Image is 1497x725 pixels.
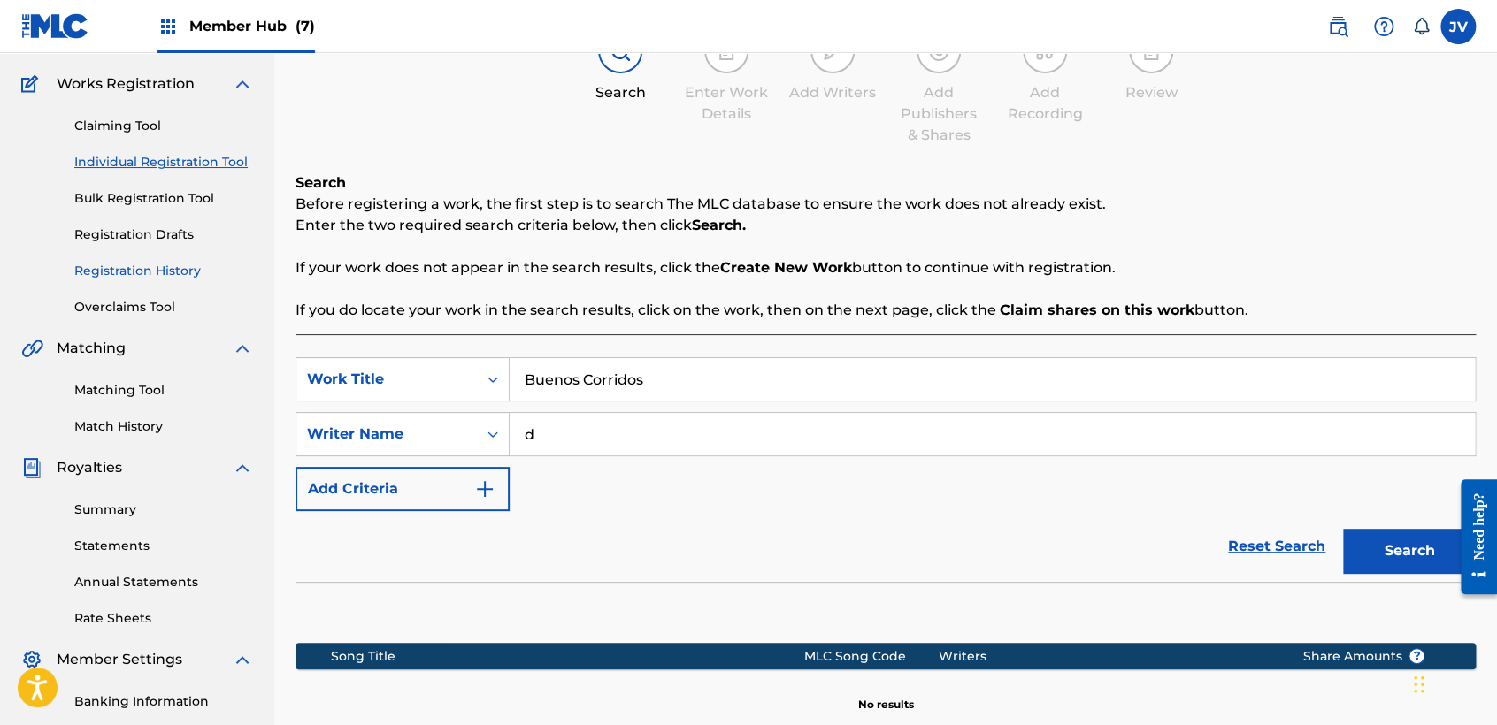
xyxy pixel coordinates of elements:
img: help [1373,16,1394,37]
div: Writers [939,647,1275,666]
img: Matching [21,338,43,359]
iframe: Resource Center [1447,466,1497,608]
div: Add Writers [788,82,877,103]
span: Member Settings [57,649,182,670]
strong: Search. [692,217,746,233]
p: If you do locate your work in the search results, click on the work, then on the next page, click... [296,300,1476,321]
iframe: Chat Widget [1409,640,1497,725]
strong: Create New Work [720,259,852,276]
img: expand [232,338,253,359]
span: Royalties [57,457,122,478]
div: Work Title [307,369,466,390]
span: Share Amounts [1302,647,1424,666]
a: Registration History [74,262,253,280]
div: Writer Name [307,424,466,445]
div: MLC Song Code [804,647,939,666]
a: Overclaims Tool [74,298,253,317]
button: Search [1343,529,1476,573]
img: Royalties [21,457,42,478]
b: Search [296,174,346,191]
strong: Claim shares on this work [1000,301,1194,318]
img: Works Registration [21,73,44,95]
a: Statements [74,537,253,555]
a: Annual Statements [74,573,253,591]
p: Enter the two required search criteria below, then click [296,215,1476,236]
div: Review [1107,82,1195,103]
a: Banking Information [74,692,253,711]
div: Song Title [331,647,804,666]
img: expand [232,649,253,670]
div: Notifications [1412,18,1430,35]
button: Add Criteria [296,467,510,511]
a: Match History [74,417,253,436]
span: (7) [296,18,315,34]
img: MLC Logo [21,13,89,39]
span: Member Hub [189,16,315,36]
span: Matching [57,338,126,359]
a: Reset Search [1219,527,1334,566]
div: Arrastrar [1414,658,1424,711]
form: Search Form [296,357,1476,582]
p: Before registering a work, the first step is to search The MLC database to ensure the work does n... [296,194,1476,215]
img: expand [232,457,253,478]
a: Summary [74,500,253,519]
p: No results [858,675,914,713]
div: Help [1366,9,1401,44]
a: Registration Drafts [74,225,253,244]
div: User Menu [1440,9,1476,44]
span: Works Registration [57,73,195,95]
div: Add Recording [1001,82,1089,125]
div: Search [576,82,664,103]
p: If your work does not appear in the search results, click the button to continue with registration. [296,257,1476,279]
div: Enter Work Details [682,82,771,125]
div: Widget de chat [1409,640,1497,725]
img: expand [232,73,253,95]
img: 9d2ae6d4665cec9f34b9.svg [474,478,495,500]
div: Add Publishers & Shares [894,82,983,146]
a: Public Search [1320,9,1355,44]
a: Bulk Registration Tool [74,189,253,208]
a: Matching Tool [74,381,253,400]
img: Top Rightsholders [157,16,179,37]
img: Member Settings [21,649,42,670]
a: Rate Sheets [74,609,253,628]
img: search [1327,16,1348,37]
a: Individual Registration Tool [74,153,253,172]
a: Claiming Tool [74,117,253,135]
